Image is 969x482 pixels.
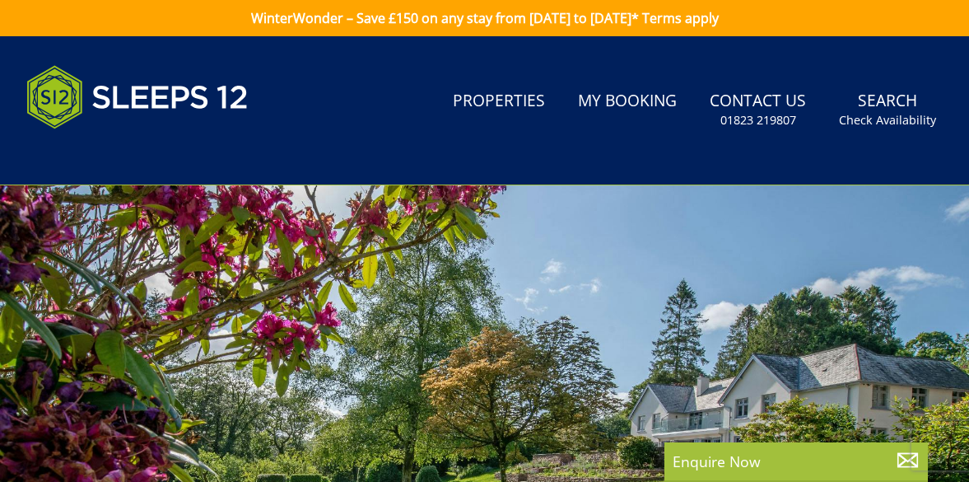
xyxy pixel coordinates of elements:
iframe: Customer reviews powered by Trustpilot [18,148,191,162]
a: SearchCheck Availability [832,83,943,137]
a: My Booking [571,83,683,120]
img: Sleeps 12 [26,56,249,138]
small: Check Availability [839,112,936,129]
a: Properties [446,83,552,120]
small: 01823 219807 [720,112,796,129]
a: Contact Us01823 219807 [703,83,813,137]
p: Enquire Now [673,451,920,472]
